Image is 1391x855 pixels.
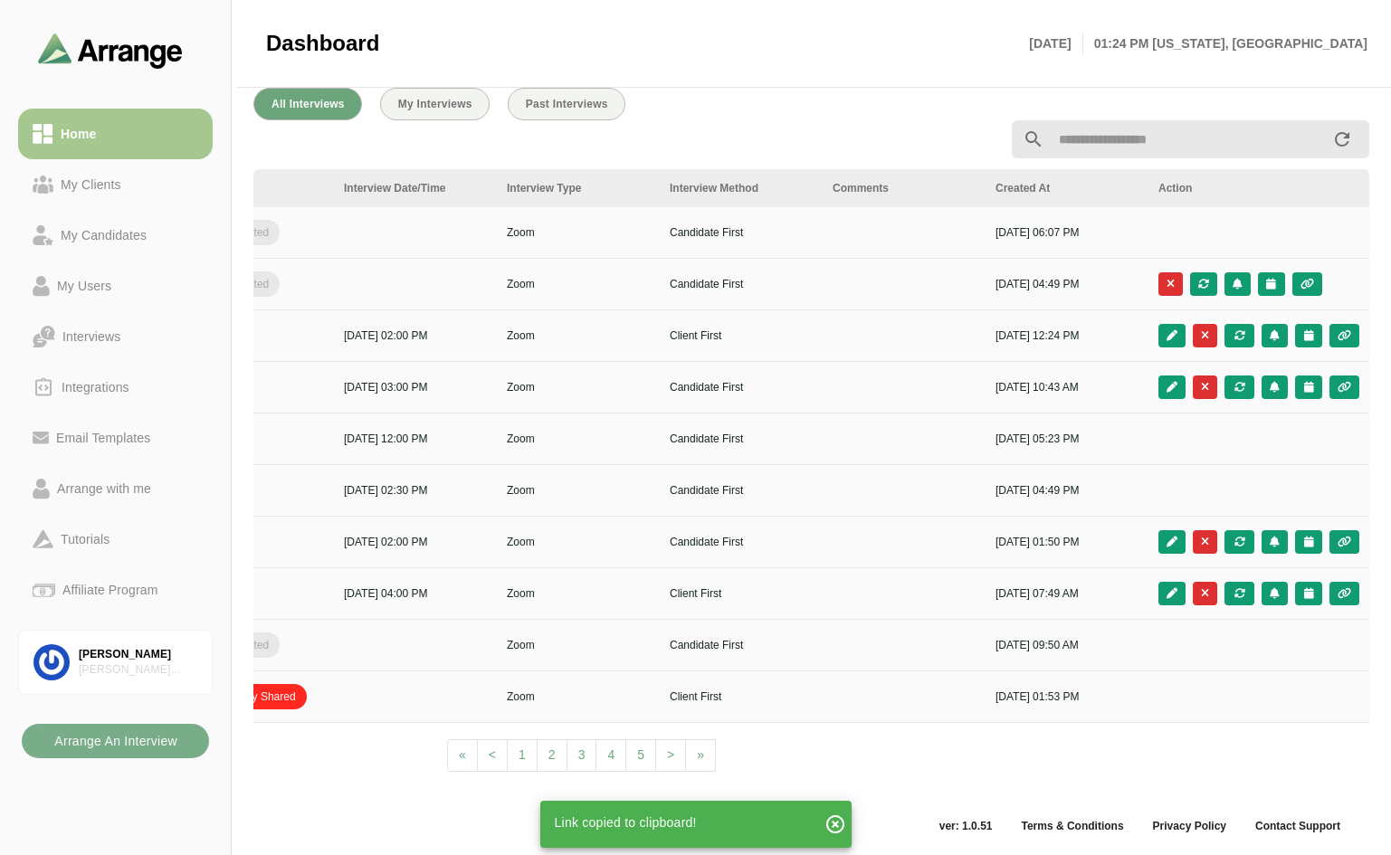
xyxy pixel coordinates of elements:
[996,585,1137,602] p: [DATE] 07:49 AM
[380,88,490,120] button: My Interviews
[1029,33,1082,54] p: [DATE]
[555,815,697,830] span: Link copied to clipboard!
[18,413,213,463] a: Email Templates
[344,534,485,550] p: [DATE] 02:00 PM
[670,482,811,499] p: Candidate First
[271,98,345,110] span: All Interviews
[670,689,811,705] p: Client First
[996,482,1137,499] p: [DATE] 04:49 PM
[670,224,811,241] p: Candidate First
[925,819,1007,833] span: ver: 1.0.51
[18,311,213,362] a: Interviews
[18,362,213,413] a: Integrations
[1158,180,1359,196] div: Action
[266,30,379,57] span: Dashboard
[18,630,213,695] a: [PERSON_NAME][PERSON_NAME] Associates
[50,275,119,297] div: My Users
[18,261,213,311] a: My Users
[22,724,209,758] button: Arrange An Interview
[507,637,648,653] p: Zoom
[507,482,648,499] p: Zoom
[53,724,177,758] b: Arrange An Interview
[525,98,608,110] span: Past Interviews
[38,33,183,68] img: arrangeai-name-small-logo.4d2b8aee.svg
[344,585,485,602] p: [DATE] 04:00 PM
[996,689,1137,705] p: [DATE] 01:53 PM
[54,376,137,398] div: Integrations
[685,739,716,772] a: Next
[996,637,1137,653] p: [DATE] 09:50 AM
[670,585,811,602] p: Client First
[670,534,811,550] p: Candidate First
[996,180,1137,196] div: Created At
[625,739,656,772] a: 5
[670,431,811,447] p: Candidate First
[667,747,674,762] span: >
[670,379,811,395] p: Candidate First
[53,123,103,145] div: Home
[507,379,648,395] p: Zoom
[507,328,648,344] p: Zoom
[507,180,648,196] div: Interview Type
[996,431,1137,447] p: [DATE] 05:23 PM
[996,534,1137,550] p: [DATE] 01:50 PM
[18,463,213,514] a: Arrange with me
[53,174,129,195] div: My Clients
[18,159,213,210] a: My Clients
[537,739,567,772] a: 2
[18,210,213,261] a: My Candidates
[253,88,362,120] button: All Interviews
[996,276,1137,292] p: [DATE] 04:49 PM
[670,276,811,292] p: Candidate First
[55,579,165,601] div: Affiliate Program
[655,739,686,772] a: Next
[507,224,648,241] p: Zoom
[507,689,648,705] p: Zoom
[697,747,704,762] span: »
[18,565,213,615] a: Affiliate Program
[595,739,626,772] a: 4
[670,328,811,344] p: Client First
[833,180,974,196] div: Comments
[508,88,625,120] button: Past Interviews
[344,379,485,395] p: [DATE] 03:00 PM
[996,224,1137,241] p: [DATE] 06:07 PM
[50,478,158,499] div: Arrange with me
[1006,819,1138,833] a: Terms & Conditions
[1241,819,1355,833] a: Contact Support
[344,180,485,196] div: Interview Date/Time
[1331,128,1353,150] i: appended action
[79,662,197,678] div: [PERSON_NAME] Associates
[996,379,1137,395] p: [DATE] 10:43 AM
[18,514,213,565] a: Tutorials
[55,326,128,347] div: Interviews
[670,637,811,653] p: Candidate First
[18,109,213,159] a: Home
[344,328,485,344] p: [DATE] 02:00 PM
[567,739,597,772] a: 3
[507,534,648,550] p: Zoom
[344,431,485,447] p: [DATE] 12:00 PM
[79,647,197,662] div: [PERSON_NAME]
[670,180,811,196] div: Interview Method
[53,224,154,246] div: My Candidates
[507,431,648,447] p: Zoom
[996,328,1137,344] p: [DATE] 12:24 PM
[1083,33,1367,54] p: 01:24 PM [US_STATE], [GEOGRAPHIC_DATA]
[397,98,472,110] span: My Interviews
[49,427,157,449] div: Email Templates
[1139,819,1241,833] a: Privacy Policy
[344,482,485,499] p: [DATE] 02:30 PM
[507,276,648,292] p: Zoom
[53,528,117,550] div: Tutorials
[507,585,648,602] p: Zoom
